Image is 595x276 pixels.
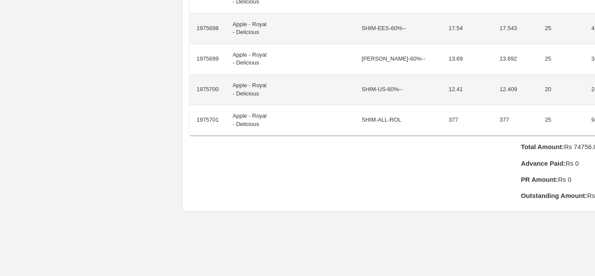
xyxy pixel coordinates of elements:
[189,14,226,44] td: 1975698
[521,143,564,150] b: Total Amount:
[189,105,226,136] td: 1975701
[521,176,558,183] b: PR Amount:
[189,75,226,105] td: 1975700
[493,75,538,105] td: 12.409
[226,105,275,136] td: Apple - Royal - Delicious
[442,44,493,75] td: 13.69
[521,160,565,167] b: Advance Paid:
[493,105,538,136] td: 377
[538,105,584,136] td: 25
[355,105,442,136] td: SHIM-ALL-ROL
[442,75,493,105] td: 12.41
[355,14,442,44] td: SHIM-EES-60%--
[493,14,538,44] td: 17.543
[226,14,275,44] td: Apple - Royal - Delicious
[538,75,584,105] td: 20
[226,75,275,105] td: Apple - Royal - Delicious
[189,44,226,75] td: 1975699
[521,192,587,199] b: Outstanding Amount:
[493,44,538,75] td: 13.692
[538,14,584,44] td: 25
[538,44,584,75] td: 25
[226,44,275,75] td: Apple - Royal - Delicious
[442,14,493,44] td: 17.54
[355,75,442,105] td: SHIM-US-60%--
[355,44,442,75] td: [PERSON_NAME]-60%--
[442,105,493,136] td: 377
